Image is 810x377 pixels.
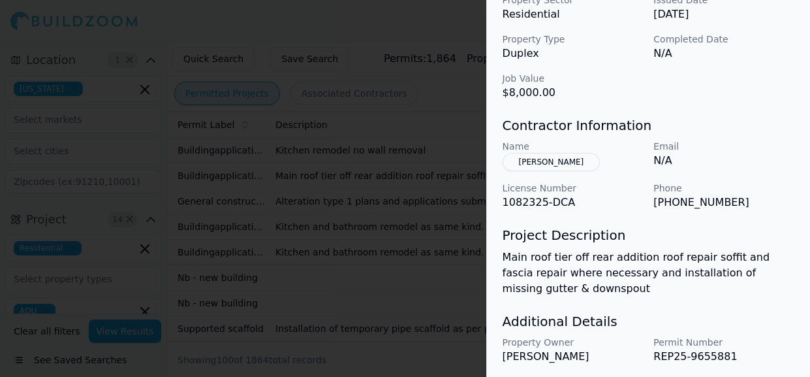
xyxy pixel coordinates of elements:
[653,336,794,349] p: Permit Number
[503,7,644,22] p: Residential
[503,226,794,244] h3: Project Description
[503,349,644,365] p: [PERSON_NAME]
[653,33,794,46] p: Completed Date
[503,312,794,331] h3: Additional Details
[653,349,794,365] p: REP25-9655881
[503,72,644,85] p: Job Value
[503,85,644,101] p: $8,000.00
[503,116,794,135] h3: Contractor Information
[503,336,644,349] p: Property Owner
[503,140,644,153] p: Name
[503,153,600,171] button: [PERSON_NAME]
[653,153,794,169] p: N/A
[653,140,794,153] p: Email
[653,46,794,61] p: N/A
[653,7,794,22] p: [DATE]
[503,182,644,195] p: License Number
[503,46,644,61] p: Duplex
[503,195,644,210] p: 1082325-DCA
[653,195,794,210] p: [PHONE_NUMBER]
[503,250,794,297] p: Main roof tier off rear addition roof repair soffit and fascia repair where necessary and install...
[653,182,794,195] p: Phone
[503,33,644,46] p: Property Type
